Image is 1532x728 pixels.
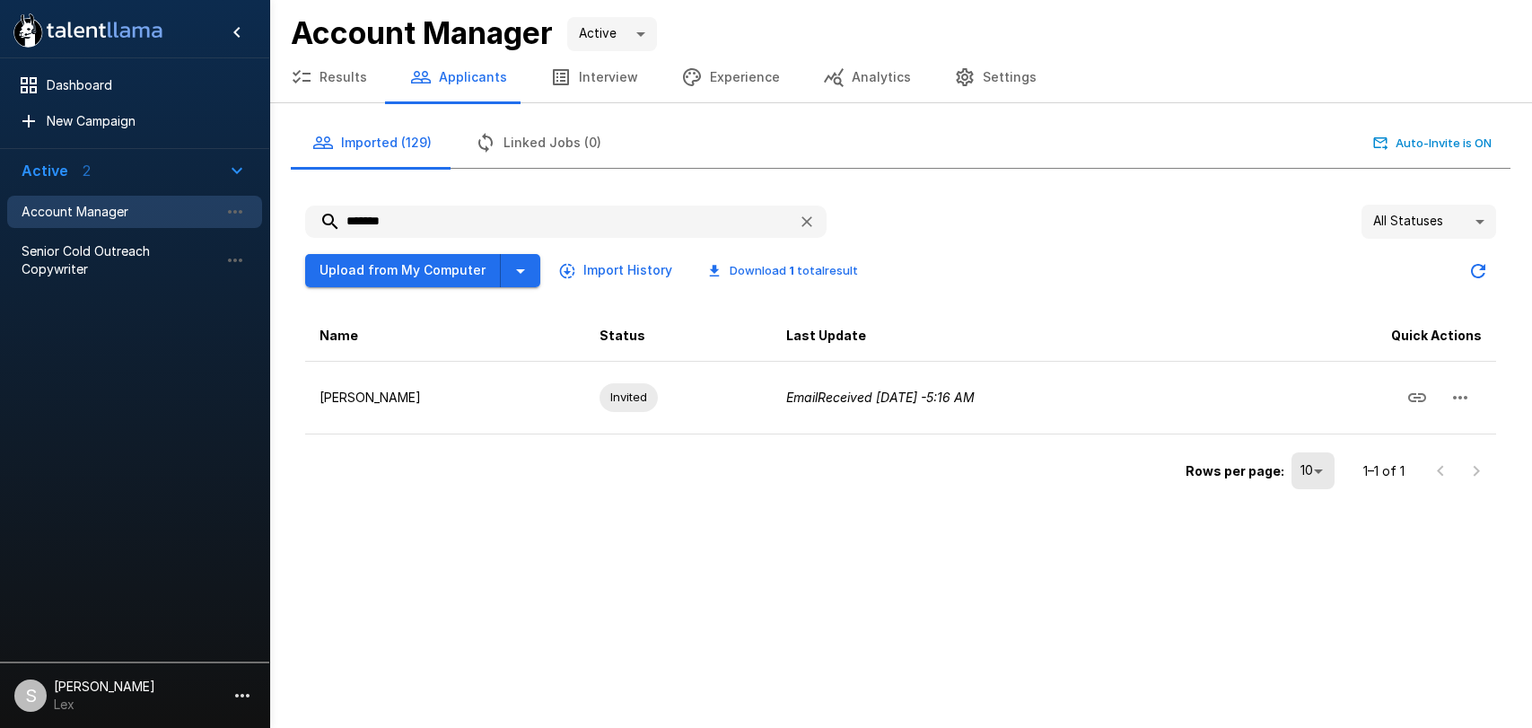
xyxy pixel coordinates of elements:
[389,52,529,102] button: Applicants
[1396,388,1439,403] span: Copy Interview Link
[600,389,658,406] span: Invited
[567,17,657,51] div: Active
[660,52,801,102] button: Experience
[1361,205,1496,239] div: All Statuses
[801,52,932,102] button: Analytics
[585,311,773,362] th: Status
[1363,462,1405,480] p: 1–1 of 1
[305,254,501,287] button: Upload from My Computer
[1239,311,1496,362] th: Quick Actions
[453,118,623,168] button: Linked Jobs (0)
[932,52,1058,102] button: Settings
[291,14,553,51] b: Account Manager
[694,257,872,285] button: Download 1 totalresult
[789,263,794,277] b: 1
[1291,452,1335,488] div: 10
[1186,462,1284,480] p: Rows per page:
[291,118,453,168] button: Imported (129)
[529,52,660,102] button: Interview
[772,311,1239,362] th: Last Update
[1370,129,1496,157] button: Auto-Invite is ON
[555,254,679,287] button: Import History
[1460,253,1496,289] button: Updated Today - 9:29 AM
[320,389,571,407] p: [PERSON_NAME]
[305,311,585,362] th: Name
[786,390,975,405] i: Email Received [DATE] - 5:16 AM
[269,52,389,102] button: Results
